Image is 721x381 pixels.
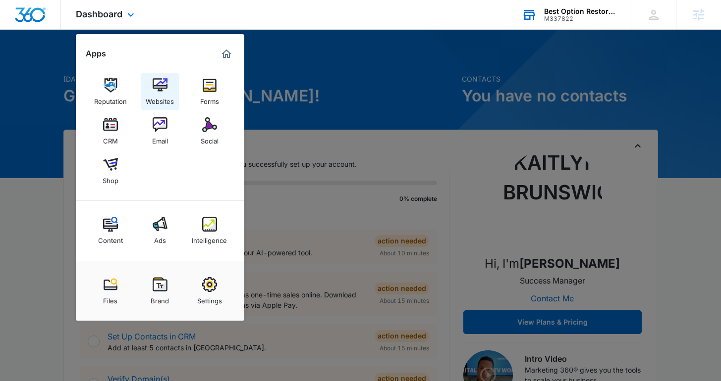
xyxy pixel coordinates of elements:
[191,212,228,249] a: Intelligence
[146,93,174,105] div: Websites
[86,49,106,58] h2: Apps
[141,212,179,249] a: Ads
[201,132,219,145] div: Social
[94,93,127,105] div: Reputation
[191,73,228,110] a: Forms
[219,46,234,62] a: Marketing 360® Dashboard
[191,112,228,150] a: Social
[98,232,123,244] div: Content
[544,7,616,15] div: account name
[76,9,122,19] span: Dashboard
[544,15,616,22] div: account id
[191,272,228,310] a: Settings
[141,272,179,310] a: Brand
[103,132,118,145] div: CRM
[141,73,179,110] a: Websites
[154,232,166,244] div: Ads
[92,152,129,190] a: Shop
[151,292,169,305] div: Brand
[200,93,219,105] div: Forms
[192,232,227,244] div: Intelligence
[152,132,168,145] div: Email
[92,212,129,249] a: Content
[92,272,129,310] a: Files
[92,112,129,150] a: CRM
[103,172,118,185] div: Shop
[197,292,222,305] div: Settings
[92,73,129,110] a: Reputation
[141,112,179,150] a: Email
[103,292,117,305] div: Files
